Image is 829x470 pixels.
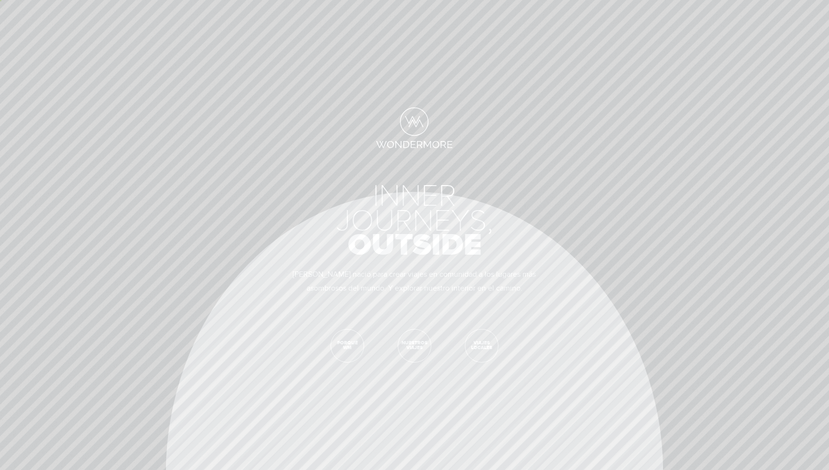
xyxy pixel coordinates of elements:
[376,107,453,151] a: Wondermore-logo
[331,329,364,363] a: PorquéWM
[465,329,498,362] span: Viajes Locales
[331,329,364,362] span: Porqué WM
[465,329,498,363] a: Viajes Locales
[336,178,493,239] span: inner journeys,
[398,329,431,362] span: Nuestros viajes
[278,268,551,295] p: [PERSON_NAME] nació para crear viajes en comunidad a los lugares más asombrosos del mundo. Y expl...
[398,329,431,363] a: Nuestros viajes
